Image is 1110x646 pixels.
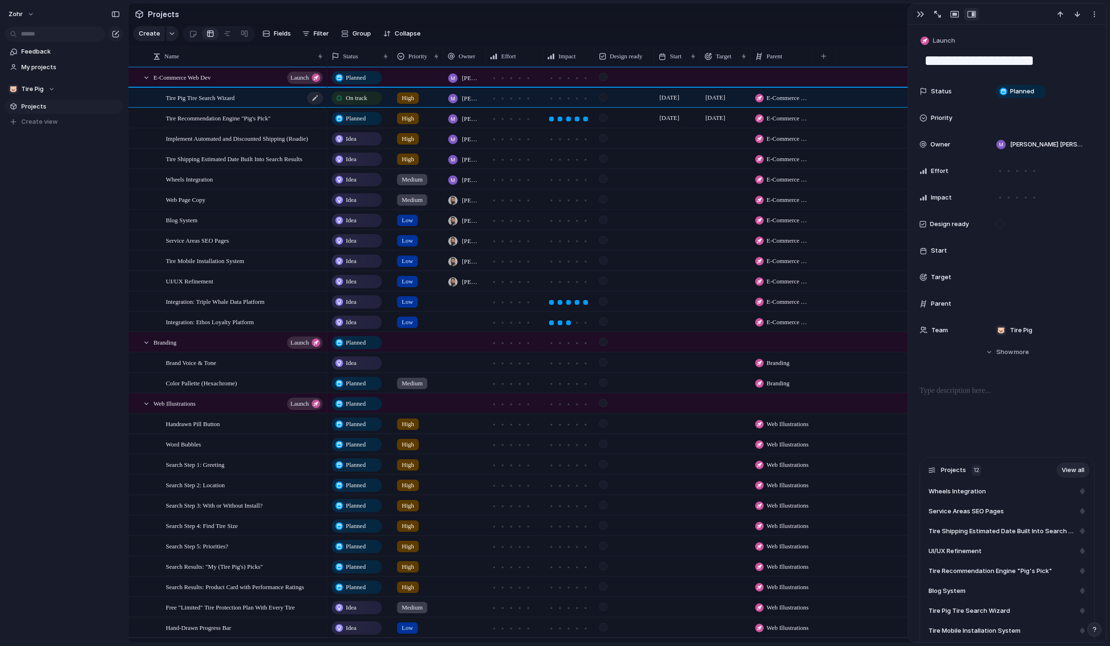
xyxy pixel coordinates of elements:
[703,112,728,124] span: [DATE]
[459,52,475,61] span: Owner
[767,175,812,184] span: E-Commerce Web Dev
[166,133,308,144] span: Implement Automated and Discounted Shipping (Roadie)
[402,419,414,429] span: High
[402,562,414,572] span: High
[274,29,291,38] span: Fields
[346,114,366,123] span: Planned
[931,299,951,309] span: Parent
[462,94,481,103] span: [PERSON_NAME] [PERSON_NAME]
[287,72,323,84] button: launch
[346,358,356,368] span: Idea
[5,100,123,114] a: Projects
[346,256,356,266] span: Idea
[352,29,371,38] span: Group
[402,114,414,123] span: High
[462,237,481,246] span: [PERSON_NAME]
[5,115,123,129] button: Create view
[153,72,211,82] span: E-Commerce Web Dev
[402,481,414,490] span: High
[153,337,176,347] span: Branding
[767,358,789,368] span: Branding
[767,419,809,429] span: Web Illustrations
[166,459,225,470] span: Search Step 1: Greeting
[767,603,809,612] span: Web Illustrations
[290,336,309,349] span: launch
[21,63,120,72] span: My projects
[346,338,366,347] span: Planned
[346,216,356,225] span: Idea
[462,114,481,124] span: [PERSON_NAME] [PERSON_NAME]
[153,398,196,409] span: Web Illustrations
[346,440,366,449] span: Planned
[657,92,682,103] span: [DATE]
[929,546,982,556] span: UI/UX Refinement
[402,440,414,449] span: High
[929,606,1010,616] span: Tire Pig Tire Search Wizard
[996,347,1013,357] span: Show
[767,277,812,286] span: E-Commerce Web Dev
[346,236,356,246] span: Idea
[346,419,366,429] span: Planned
[166,540,228,551] span: Search Step 5: Priorities?
[462,196,481,205] span: [PERSON_NAME]
[941,465,966,475] span: Projects
[931,326,948,335] span: Team
[166,112,271,123] span: Tire Recommendation Engine "Pig's Pick"
[933,36,955,45] span: Launch
[657,112,682,124] span: [DATE]
[996,326,1006,335] div: 🐷
[402,501,414,510] span: High
[166,479,225,490] span: Search Step 2: Location
[5,60,123,74] a: My projects
[166,601,295,612] span: Free "Limited" Tire Protection Plan With Every Tire
[402,175,423,184] span: Medium
[21,47,120,56] span: Feedback
[402,582,414,592] span: High
[346,460,366,470] span: Planned
[290,397,309,410] span: launch
[346,93,367,103] span: On track
[166,194,205,205] span: Web Page Copy
[21,117,58,127] span: Create view
[462,257,481,266] span: [PERSON_NAME]
[920,344,1095,361] button: Showmore
[287,398,323,410] button: launch
[929,586,966,596] span: Blog System
[930,140,950,149] span: Owner
[395,29,421,38] span: Collapse
[346,134,356,144] span: Idea
[767,236,812,246] span: E-Commerce Web Dev
[402,236,413,246] span: Low
[767,318,812,327] span: E-Commerce Web Dev
[402,195,423,205] span: Medium
[166,500,262,510] span: Search Step 3: With or Without Install?
[767,155,812,164] span: E-Commerce Web Dev
[346,379,366,388] span: Planned
[929,527,1074,536] span: Tire Shipping Estimated Date Built Into Search Results
[343,52,358,61] span: Status
[402,318,413,327] span: Low
[379,26,424,41] button: Collapse
[462,175,481,185] span: [PERSON_NAME] [PERSON_NAME]
[931,273,951,282] span: Target
[767,256,812,266] span: E-Commerce Web Dev
[1056,463,1090,478] a: View all
[166,377,237,388] span: Color Pallette (Hexachrome)
[166,153,302,164] span: Tire Shipping Estimated Date Built Into Search Results
[767,460,809,470] span: Web Illustrations
[402,521,414,531] span: High
[5,82,123,96] button: 🐷Tire Pig
[346,195,356,205] span: Idea
[767,542,809,551] span: Web Illustrations
[767,562,809,572] span: Web Illustrations
[346,542,366,551] span: Planned
[716,52,731,61] span: Target
[346,603,356,612] span: Idea
[462,155,481,164] span: [PERSON_NAME] [PERSON_NAME]
[919,34,958,48] button: Launch
[930,219,969,229] span: Design ready
[1014,347,1029,357] span: more
[9,9,23,19] span: zohr
[4,7,39,22] button: zohr
[929,626,1020,636] span: Tire Mobile Installation System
